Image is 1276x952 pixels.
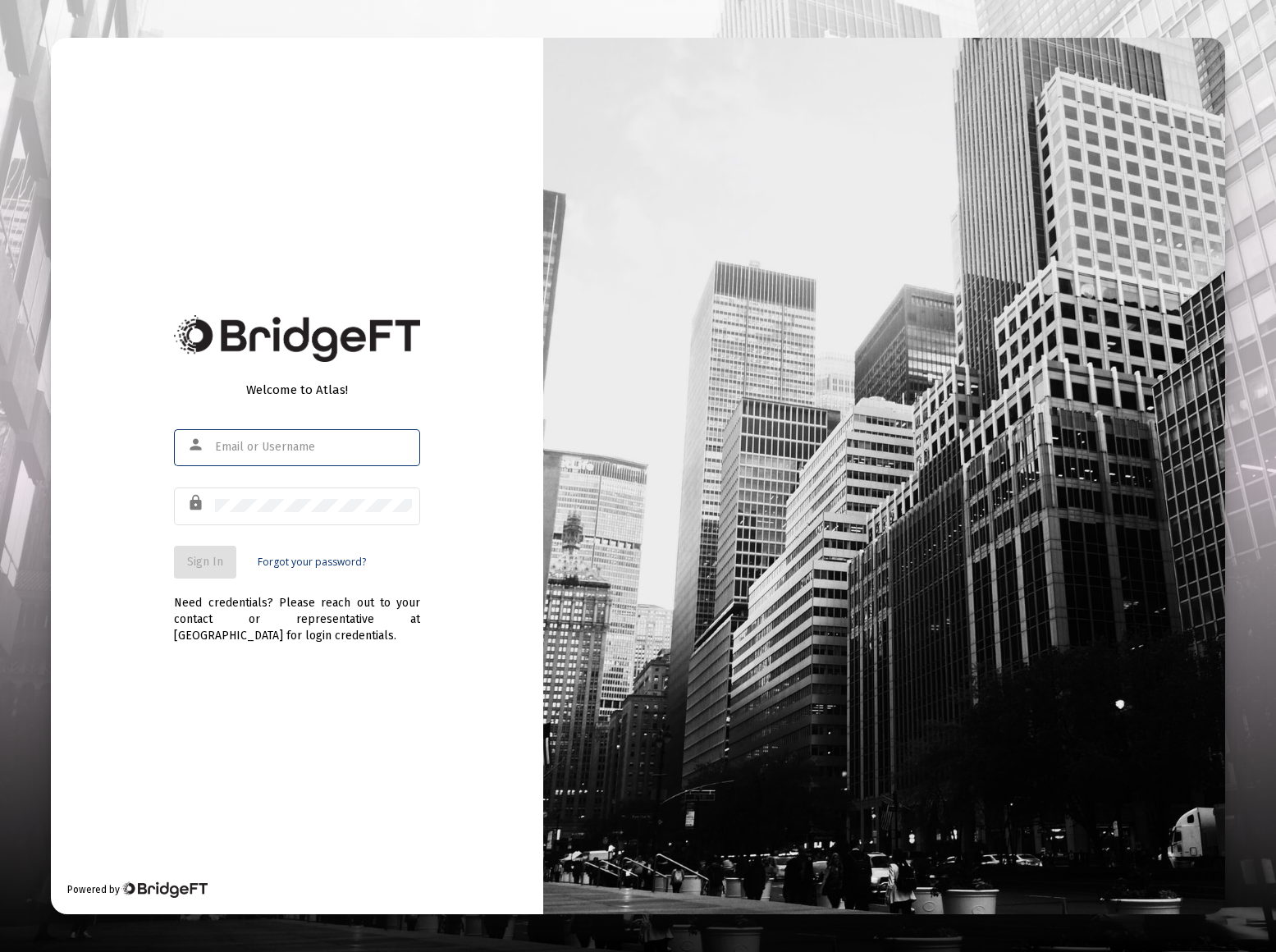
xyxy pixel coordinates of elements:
div: Powered by [67,881,208,898]
img: Bridge Financial Technology Logo [174,315,420,362]
a: Forgot your password? [258,554,366,570]
mat-icon: lock [187,493,207,513]
div: Need credentials? Please reach out to your contact or representative at [GEOGRAPHIC_DATA] for log... [174,579,420,644]
div: Welcome to Atlas! [174,382,420,398]
button: Sign In [174,546,236,579]
img: Bridge Financial Technology Logo [121,881,208,898]
span: Sign In [187,555,223,569]
input: Email or Username [215,441,412,454]
mat-icon: person [187,435,207,455]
